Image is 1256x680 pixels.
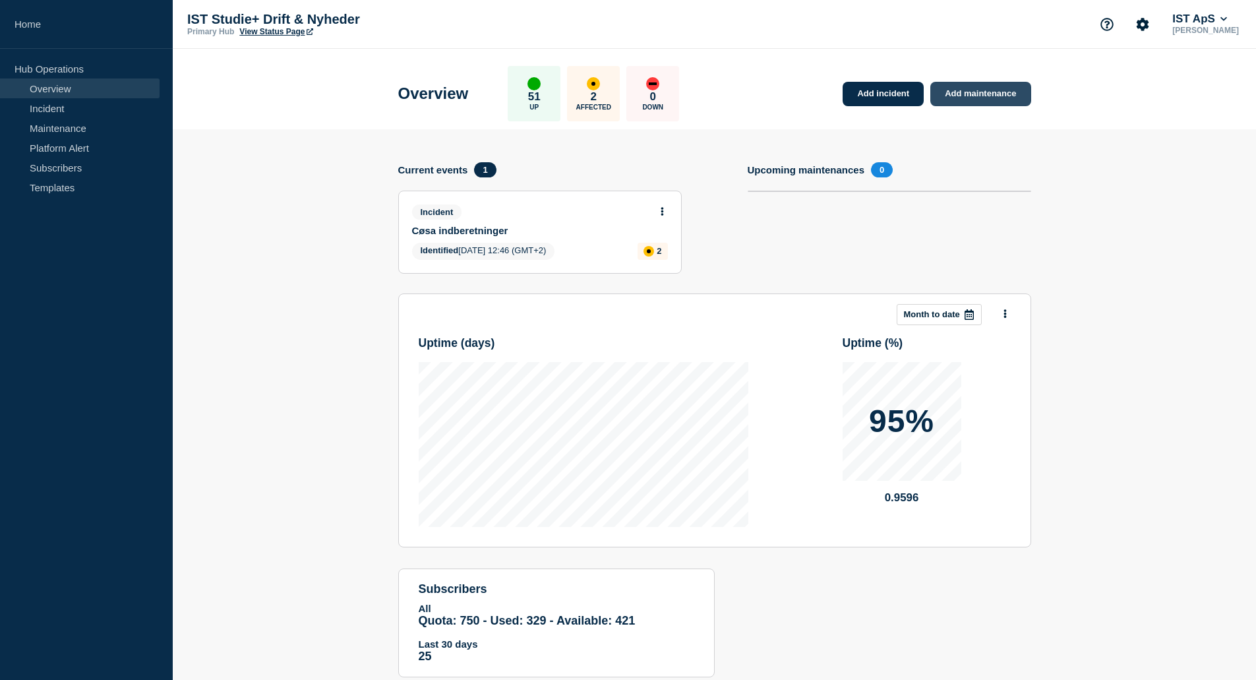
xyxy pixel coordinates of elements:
div: affected [587,77,600,90]
h4: Current events [398,164,468,175]
div: down [646,77,659,90]
p: 0.9596 [843,491,961,505]
div: affected [643,246,654,257]
button: IST ApS [1170,13,1230,26]
button: Account settings [1129,11,1156,38]
div: up [527,77,541,90]
p: Month to date [904,309,960,319]
p: 0 [650,90,656,104]
p: Affected [576,104,611,111]
p: 2 [657,246,661,256]
a: Add incident [843,82,924,106]
p: Up [529,104,539,111]
a: Add maintenance [930,82,1031,106]
p: 51 [528,90,541,104]
h3: Uptime ( days ) [419,336,748,350]
h3: Uptime ( % ) [843,336,1011,350]
span: Identified [421,245,459,255]
p: Last 30 days [419,638,694,650]
span: [DATE] 12:46 (GMT+2) [412,243,555,260]
p: 2 [591,90,597,104]
a: Cøsa indberetninger [412,225,650,236]
button: Month to date [897,304,982,325]
span: Incident [412,204,462,220]
h4: Upcoming maintenances [748,164,865,175]
span: 1 [474,162,496,177]
span: 0 [871,162,893,177]
p: [PERSON_NAME] [1170,26,1241,35]
h1: Overview [398,84,469,103]
span: Quota: 750 - Used: 329 - Available: 421 [419,614,636,627]
p: Primary Hub [187,27,234,36]
a: View Status Page [239,27,313,36]
h4: subscribers [419,582,694,596]
p: Down [642,104,663,111]
button: Support [1093,11,1121,38]
p: 25 [419,650,694,664]
p: All [419,603,694,614]
p: IST Studie+ Drift & Nyheder [187,12,451,27]
p: 95% [869,406,934,437]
